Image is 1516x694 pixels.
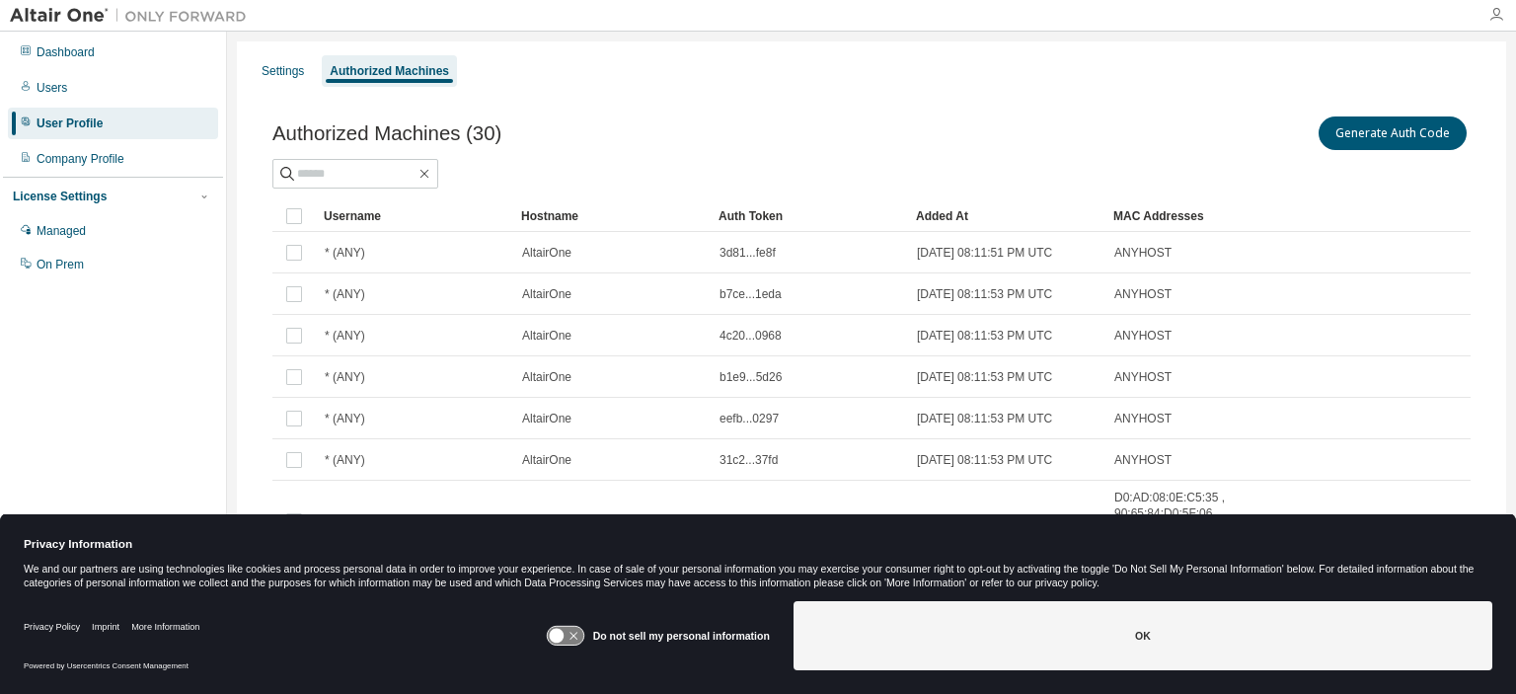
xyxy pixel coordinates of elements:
div: Username [324,200,505,232]
span: Authorized Machines (30) [272,122,501,145]
div: On Prem [37,257,84,272]
span: AltairOne [522,452,571,468]
div: Managed [37,223,86,239]
span: 3d81...fe8f [720,245,776,261]
span: ANYHOST [1114,286,1172,302]
div: User Profile [37,116,103,131]
span: * (ANY) [325,452,365,468]
div: Added At [916,200,1098,232]
div: Settings [262,63,304,79]
span: * (ANY) [325,286,365,302]
div: Company Profile [37,151,124,167]
span: ANYHOST [1114,369,1172,385]
span: AltairOne [522,369,571,385]
span: [DATE] 08:11:53 PM UTC [917,286,1052,302]
div: Auth Token [719,200,900,232]
span: b7ce...1eda [720,286,782,302]
span: 4c20...0968 [720,328,782,344]
span: [DATE] 08:11:53 PM UTC [917,369,1052,385]
span: [DATE] 08:11:53 PM UTC [917,328,1052,344]
span: ANYHOST [1114,452,1172,468]
span: AltairOne [522,245,571,261]
span: ANYHOST [1114,411,1172,426]
span: * (ANY) [325,245,365,261]
span: ANYHOST [1114,328,1172,344]
div: MAC Addresses [1113,200,1253,232]
span: ANYHOST [1114,245,1172,261]
span: [DATE] 08:11:51 PM UTC [917,245,1052,261]
span: eefb...0297 [720,411,779,426]
span: * (ANY) [325,328,365,344]
span: b1e9...5d26 [720,369,782,385]
span: AltairOne [522,411,571,426]
div: Users [37,80,67,96]
span: * (ANY) [325,369,365,385]
div: Authorized Machines [330,63,449,79]
span: * (ANY) [325,411,365,426]
span: AltairOne [522,286,571,302]
button: Generate Auth Code [1319,116,1467,150]
span: D0:AD:08:0E:C5:35 , 90:65:84:D0:5F:06 , [MAC_ADDRESS] , [MAC_ADDRESS] [1114,490,1252,553]
div: License Settings [13,189,107,204]
span: [DATE] 08:11:53 PM UTC [917,452,1052,468]
span: 31c2...37fd [720,452,778,468]
div: Dashboard [37,44,95,60]
img: Altair One [10,6,257,26]
span: AltairOne [522,328,571,344]
span: [DATE] 08:11:53 PM UTC [917,411,1052,426]
div: Hostname [521,200,703,232]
